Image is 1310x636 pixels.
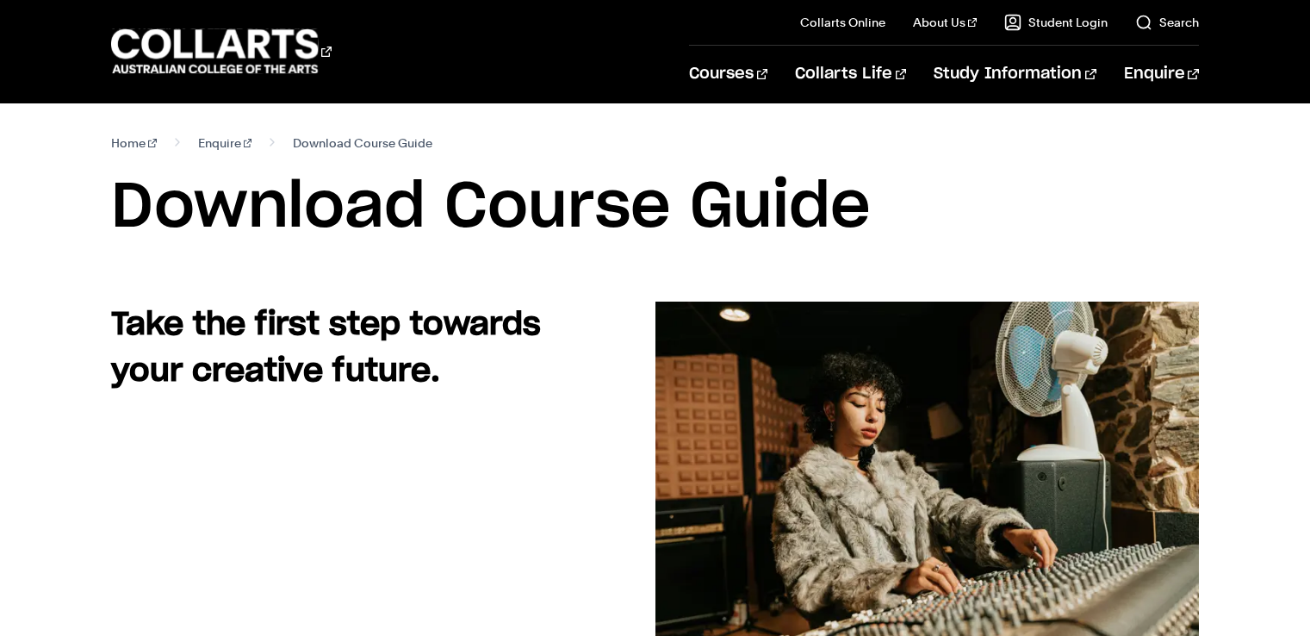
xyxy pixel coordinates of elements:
[795,46,906,103] a: Collarts Life
[198,131,252,155] a: Enquire
[111,169,1198,246] h1: Download Course Guide
[1004,14,1108,31] a: Student Login
[293,131,432,155] span: Download Course Guide
[1124,46,1199,103] a: Enquire
[1135,14,1199,31] a: Search
[111,131,157,155] a: Home
[111,309,541,387] strong: Take the first step towards your creative future.
[934,46,1096,103] a: Study Information
[913,14,977,31] a: About Us
[111,27,332,76] div: Go to homepage
[800,14,885,31] a: Collarts Online
[689,46,767,103] a: Courses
